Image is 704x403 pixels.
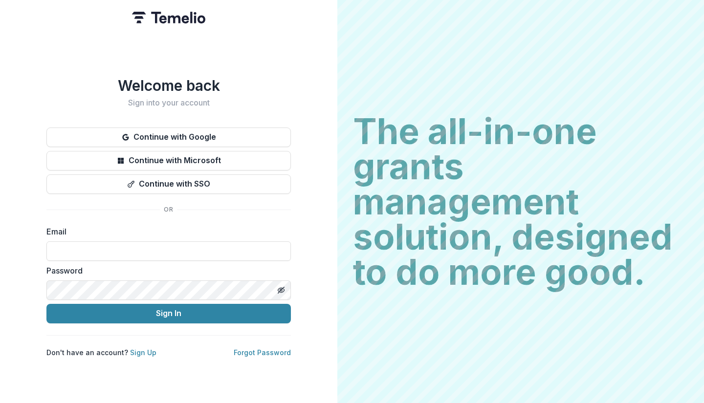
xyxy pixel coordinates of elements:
[46,265,285,276] label: Password
[132,12,205,23] img: Temelio
[130,348,156,357] a: Sign Up
[234,348,291,357] a: Forgot Password
[46,174,291,194] button: Continue with SSO
[46,151,291,170] button: Continue with Microsoft
[46,77,291,94] h1: Welcome back
[46,98,291,107] h2: Sign into your account
[46,347,156,358] p: Don't have an account?
[273,282,289,298] button: Toggle password visibility
[46,127,291,147] button: Continue with Google
[46,226,285,237] label: Email
[46,304,291,323] button: Sign In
